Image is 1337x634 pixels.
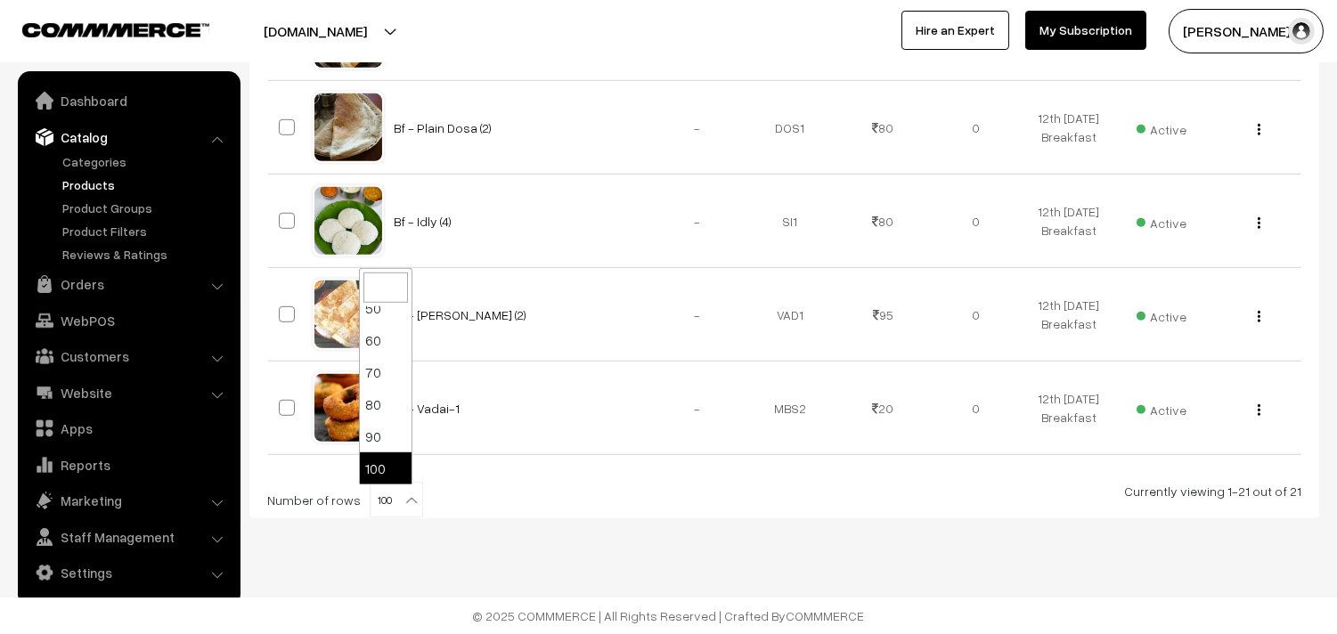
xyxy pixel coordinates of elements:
a: Staff Management [22,521,234,553]
li: 70 [360,356,412,388]
td: 80 [836,81,929,175]
a: Customers [22,340,234,372]
a: Orders [22,268,234,300]
img: user [1288,18,1315,45]
td: VAD1 [744,268,836,362]
a: My Subscription [1025,11,1146,50]
a: Catalog [22,121,234,153]
a: Apps [22,412,234,444]
li: 50 [360,292,412,324]
td: 0 [929,362,1022,455]
a: COMMMERCE [787,608,865,623]
td: - [651,362,744,455]
li: 80 [360,388,412,420]
a: COMMMERCE [22,18,178,39]
li: 90 [360,420,412,452]
a: Bf - [PERSON_NAME] (2) [395,307,527,322]
button: [DOMAIN_NAME] [201,9,429,53]
a: Reports [22,449,234,481]
span: Active [1137,209,1186,232]
td: 20 [836,362,929,455]
a: WebPOS [22,305,234,337]
td: MBS2 [744,362,836,455]
span: 100 [370,482,423,517]
img: Menu [1258,217,1260,229]
span: Number of rows [267,491,361,509]
a: Marketing [22,484,234,516]
a: Dashboard [22,85,234,117]
img: COMMMERCE [22,23,209,37]
td: - [651,175,744,268]
a: Products [58,175,234,194]
div: Currently viewing 1-21 out of 21 [267,482,1301,500]
li: 100 [360,452,412,484]
img: Menu [1258,404,1260,416]
a: Website [22,377,234,409]
td: DOS1 [744,81,836,175]
a: Bf - Plain Dosa (2) [395,120,493,135]
a: Reviews & Ratings [58,245,234,264]
button: [PERSON_NAME] s… [1169,9,1324,53]
a: Product Groups [58,199,234,217]
a: Bf - Vadai-1 [395,401,461,416]
a: Categories [58,152,234,171]
td: 0 [929,175,1022,268]
span: Active [1137,396,1186,419]
td: 12th [DATE] Breakfast [1023,175,1115,268]
td: 95 [836,268,929,362]
td: 12th [DATE] Breakfast [1023,268,1115,362]
a: Settings [22,557,234,589]
td: 12th [DATE] Breakfast [1023,362,1115,455]
span: 100 [371,483,422,518]
td: - [651,81,744,175]
td: - [651,268,744,362]
img: Menu [1258,311,1260,322]
span: Active [1137,303,1186,326]
li: 60 [360,324,412,356]
td: 0 [929,81,1022,175]
td: 12th [DATE] Breakfast [1023,81,1115,175]
td: 0 [929,268,1022,362]
span: Active [1137,116,1186,139]
a: Bf - Idly (4) [395,214,452,229]
td: 80 [836,175,929,268]
td: SI1 [744,175,836,268]
img: Menu [1258,124,1260,135]
a: Hire an Expert [901,11,1009,50]
a: Product Filters [58,222,234,240]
